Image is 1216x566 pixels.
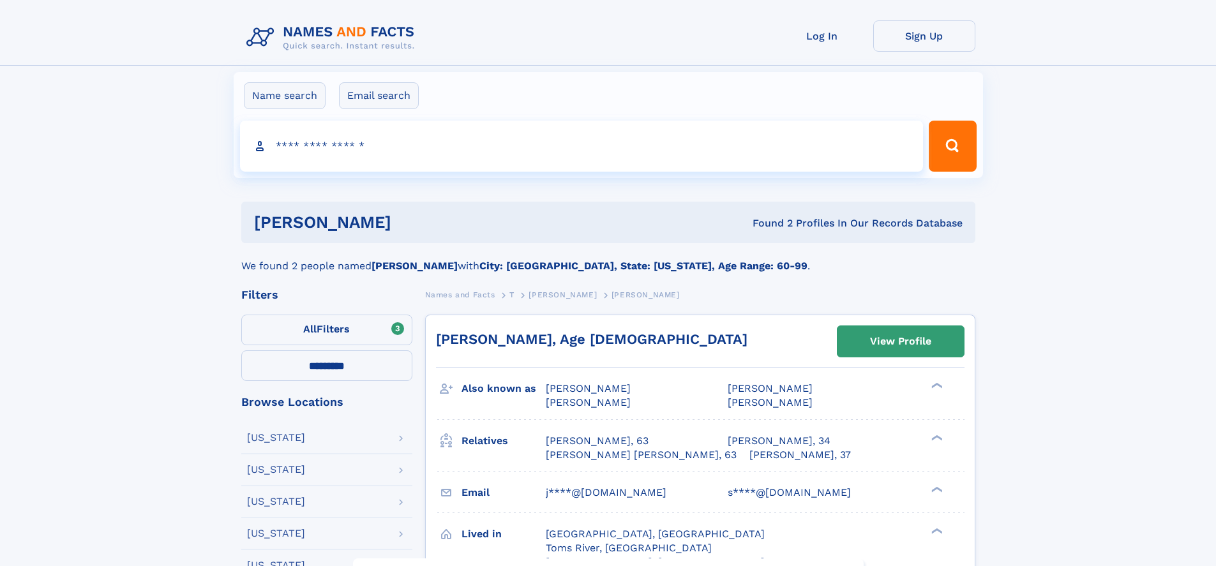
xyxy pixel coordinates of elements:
[241,20,425,55] img: Logo Names and Facts
[247,465,305,475] div: [US_STATE]
[928,526,943,535] div: ❯
[572,216,963,230] div: Found 2 Profiles In Our Records Database
[479,260,807,272] b: City: [GEOGRAPHIC_DATA], State: [US_STATE], Age Range: 60-99
[771,20,873,52] a: Log In
[873,20,975,52] a: Sign Up
[241,396,412,408] div: Browse Locations
[240,121,924,172] input: search input
[462,378,546,399] h3: Also known as
[529,290,597,299] span: [PERSON_NAME]
[339,82,419,109] label: Email search
[436,331,747,347] a: [PERSON_NAME], Age [DEMOGRAPHIC_DATA]
[546,382,631,394] span: [PERSON_NAME]
[247,433,305,443] div: [US_STATE]
[303,323,317,335] span: All
[241,315,412,345] label: Filters
[546,448,737,462] a: [PERSON_NAME] [PERSON_NAME], 63
[509,290,514,299] span: T
[929,121,976,172] button: Search Button
[241,289,412,301] div: Filters
[928,433,943,442] div: ❯
[372,260,458,272] b: [PERSON_NAME]
[728,396,813,408] span: [PERSON_NAME]
[462,482,546,503] h3: Email
[425,287,495,302] a: Names and Facts
[546,396,631,408] span: [PERSON_NAME]
[928,485,943,493] div: ❯
[749,448,851,462] a: [PERSON_NAME], 37
[247,528,305,539] div: [US_STATE]
[244,82,326,109] label: Name search
[728,382,813,394] span: [PERSON_NAME]
[241,243,975,274] div: We found 2 people named with .
[928,382,943,390] div: ❯
[254,214,572,230] h1: [PERSON_NAME]
[546,542,712,554] span: Toms River, [GEOGRAPHIC_DATA]
[462,523,546,545] h3: Lived in
[546,434,649,448] a: [PERSON_NAME], 63
[870,327,931,356] div: View Profile
[247,496,305,507] div: [US_STATE]
[509,287,514,302] a: T
[546,528,765,540] span: [GEOGRAPHIC_DATA], [GEOGRAPHIC_DATA]
[612,290,680,299] span: [PERSON_NAME]
[837,326,964,357] a: View Profile
[462,430,546,452] h3: Relatives
[728,434,830,448] a: [PERSON_NAME], 34
[529,287,597,302] a: [PERSON_NAME]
